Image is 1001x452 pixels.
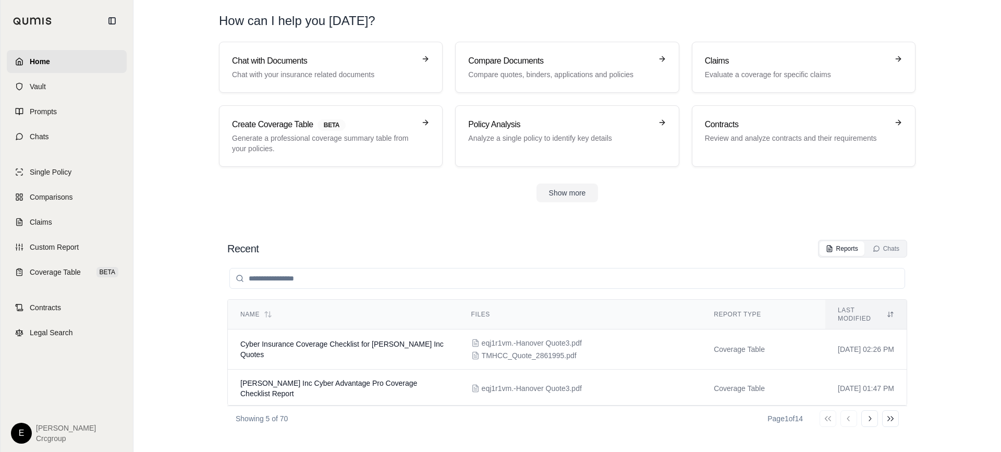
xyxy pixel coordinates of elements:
a: ClaimsEvaluate a coverage for specific claims [692,42,915,93]
a: Custom Report [7,236,127,259]
span: Comparisons [30,192,72,202]
a: Policy AnalysisAnalyze a single policy to identify key details [455,105,679,167]
h3: Policy Analysis [468,118,651,131]
a: Vault [7,75,127,98]
span: Tom Kraemer Inc Cyber Advantage Pro Coverage Checklist Report [240,379,417,398]
a: Legal Search [7,321,127,344]
span: Home [30,56,50,67]
span: TMHCC_Quote_2861995.pdf [482,350,577,361]
div: Last modified [838,306,894,323]
a: Contracts [7,296,127,319]
span: Contracts [30,302,61,313]
a: Coverage TableBETA [7,261,127,284]
span: Prompts [30,106,57,117]
button: Show more [536,184,599,202]
a: Comparisons [7,186,127,209]
p: Showing 5 of 70 [236,413,288,424]
h2: Recent [227,241,259,256]
p: Evaluate a coverage for specific claims [705,69,888,80]
h3: Create Coverage Table [232,118,415,131]
td: Coverage Table [701,329,825,370]
a: Chats [7,125,127,148]
span: Crcgroup [36,433,96,444]
span: Vault [30,81,46,92]
h3: Claims [705,55,888,67]
p: Compare quotes, binders, applications and policies [468,69,651,80]
a: ContractsReview and analyze contracts and their requirements [692,105,915,167]
a: Chat with DocumentsChat with your insurance related documents [219,42,443,93]
button: Chats [866,241,906,256]
a: Single Policy [7,161,127,184]
a: Create Coverage TableBETAGenerate a professional coverage summary table from your policies. [219,105,443,167]
a: Compare DocumentsCompare quotes, binders, applications and policies [455,42,679,93]
h3: Contracts [705,118,888,131]
p: Chat with your insurance related documents [232,69,415,80]
div: Page 1 of 14 [767,413,803,424]
span: BETA [318,119,346,131]
h3: Chat with Documents [232,55,415,67]
td: [DATE] 02:26 PM [825,329,907,370]
button: Collapse sidebar [104,13,120,29]
img: Qumis Logo [13,17,52,25]
a: Home [7,50,127,73]
p: Analyze a single policy to identify key details [468,133,651,143]
th: Files [459,300,702,329]
span: eqj1r1vm.-Hanover Quote3.pdf [482,383,582,394]
span: Legal Search [30,327,73,338]
div: Reports [826,245,858,253]
span: Claims [30,217,52,227]
a: Claims [7,211,127,234]
div: E [11,423,32,444]
h1: How can I help you [DATE]? [219,13,915,29]
span: Cyber Insurance Coverage Checklist for Tom Kraemer Inc Quotes [240,340,444,359]
span: Custom Report [30,242,79,252]
span: BETA [96,267,118,277]
span: Chats [30,131,49,142]
td: [DATE] 01:47 PM [825,370,907,408]
a: Prompts [7,100,127,123]
span: eqj1r1vm.-Hanover Quote3.pdf [482,338,582,348]
button: Reports [820,241,864,256]
span: [PERSON_NAME] [36,423,96,433]
span: Single Policy [30,167,71,177]
span: Coverage Table [30,267,81,277]
div: Name [240,310,446,319]
th: Report Type [701,300,825,329]
p: Generate a professional coverage summary table from your policies. [232,133,415,154]
td: Coverage Table [701,370,825,408]
div: Chats [873,245,899,253]
h3: Compare Documents [468,55,651,67]
p: Review and analyze contracts and their requirements [705,133,888,143]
